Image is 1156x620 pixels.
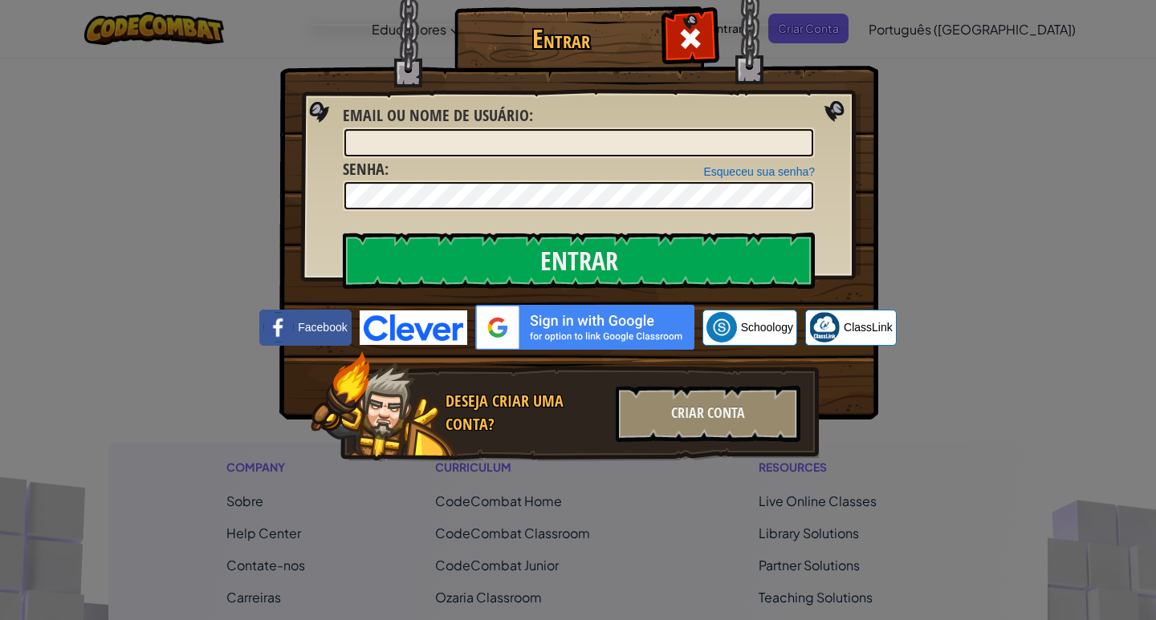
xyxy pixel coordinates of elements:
[298,319,347,335] span: Facebook
[446,390,606,436] div: Deseja Criar uma Conta?
[706,312,737,342] img: schoology.png
[809,312,840,342] img: classlink-logo-small.png
[616,386,800,442] div: Criar Conta
[844,319,893,335] span: ClassLink
[703,165,815,178] a: Esqueceu sua senha?
[343,233,815,289] input: Entrar
[741,319,793,335] span: Schoology
[360,310,467,345] img: clever-logo-blue.png
[458,25,663,53] h1: Entrar
[263,312,294,342] img: facebook_small.png
[343,104,533,128] label: :
[343,158,389,181] label: :
[475,305,694,350] img: gplus_sso_button2.svg
[343,104,529,126] span: Email ou nome de usuário
[343,158,385,180] span: Senha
